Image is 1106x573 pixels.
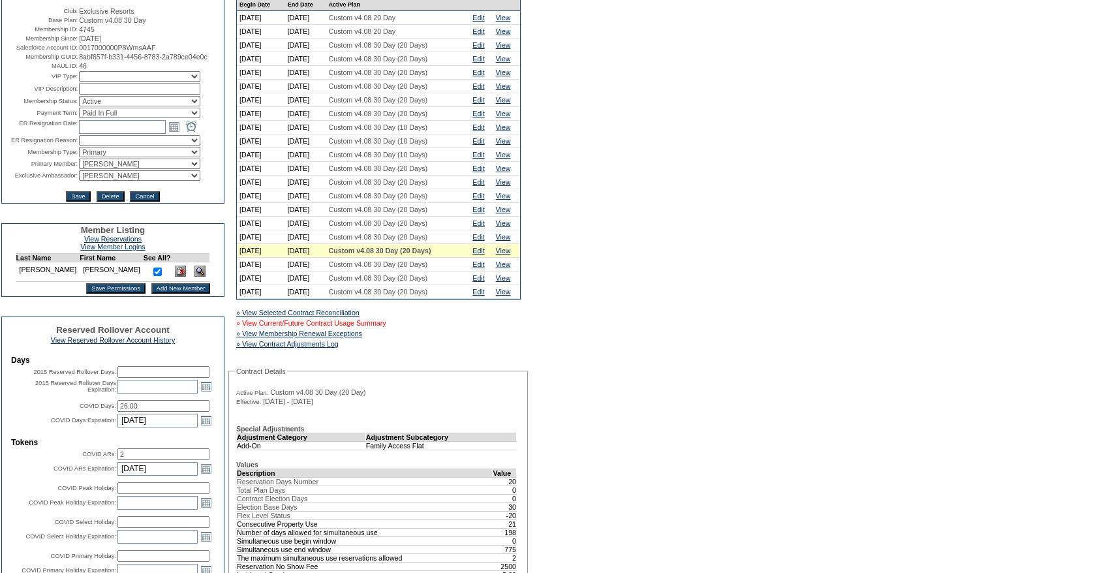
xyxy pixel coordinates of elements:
td: 0 [493,536,517,545]
a: View Reserved Rollover Account History [51,336,176,344]
b: Values [236,461,258,469]
a: Edit [472,123,484,131]
td: Exclusive Ambassador: [3,170,78,181]
td: [DATE] [237,285,285,299]
legend: Contract Details [235,367,287,375]
label: COVID ARs: [82,451,116,457]
a: » View Contract Adjustments Log [236,340,339,348]
span: 46 [79,62,87,70]
label: COVID Days Expiration: [51,417,116,424]
td: Membership Status: [3,96,78,106]
a: View Reservations [84,235,142,243]
span: Contract Election Days [237,495,307,503]
label: COVID Primary Holiday: [50,553,116,559]
span: Active Plan: [236,389,268,397]
span: Custom v4.08 30 Day (20 Day) [270,388,365,396]
td: Simultaneous use end window [237,545,493,553]
td: 198 [493,528,517,536]
td: [DATE] [285,285,326,299]
td: Membership GUID: [3,53,78,61]
td: 2500 [493,562,517,570]
td: Reservation No Show Fee [237,562,493,570]
td: MAUL ID: [3,62,78,70]
a: View [496,219,511,227]
td: Club: [3,7,78,15]
td: [DATE] [237,258,285,271]
td: [DATE] [237,107,285,121]
td: VIP Type: [3,71,78,82]
td: 775 [493,545,517,553]
span: Custom v4.08 30 Day (20 Days) [329,55,428,63]
span: Custom v4.08 30 Day (20 Days) [329,82,428,90]
a: Edit [472,247,484,255]
span: Custom v4.08 30 Day (20 Days) [329,69,428,76]
td: VIP Description: [3,83,78,95]
td: [DATE] [237,203,285,217]
a: Open the calendar popup. [199,461,213,476]
a: Edit [472,288,484,296]
td: [DATE] [285,121,326,134]
span: Custom v4.08 30 Day (20 Days) [329,274,428,282]
span: [DATE] [79,35,101,42]
a: Edit [472,41,484,49]
a: Edit [472,219,484,227]
span: Total Plan Days [237,486,285,494]
td: Simultaneous use begin window [237,536,493,545]
a: Open the time view popup. [184,119,198,134]
a: View [496,110,511,117]
td: [DATE] [237,121,285,134]
a: Edit [472,14,484,22]
a: Open the calendar popup. [199,413,213,427]
label: 2015 Reserved Rollover Days Expiration: [35,380,116,393]
a: View Member Logins [80,243,145,251]
td: [DATE] [285,230,326,244]
td: The maximum simultaneous use reservations allowed [237,553,493,562]
td: [DATE] [285,107,326,121]
a: View [496,82,511,90]
a: » View Selected Contract Reconciliation [236,309,360,317]
a: Edit [472,82,484,90]
a: Edit [472,274,484,282]
td: Membership ID: [3,25,78,33]
td: [DATE] [237,217,285,230]
td: Add-On [237,441,366,450]
span: Effective: [236,398,261,406]
a: View [496,96,511,104]
a: View [496,14,511,22]
td: Membership Type: [3,147,78,157]
td: ER Resignation Date: [3,119,78,134]
td: [PERSON_NAME] [16,262,80,282]
label: 2015 Reserved Rollover Days: [33,369,116,375]
td: [DATE] [237,25,285,39]
td: Consecutive Property Use [237,519,493,528]
td: [DATE] [237,66,285,80]
a: » View Membership Renewal Exceptions [236,330,362,337]
td: Salesforce Account ID: [3,44,78,52]
td: [DATE] [285,11,326,25]
a: Edit [472,27,484,35]
label: COVID Peak Holiday: [57,485,116,491]
a: View [496,192,511,200]
td: Adjustment Subcategory [365,433,516,441]
span: Custom v4.08 20 Day [329,27,395,35]
td: ER Resignation Reason: [3,135,78,146]
td: [DATE] [237,80,285,93]
td: [DATE] [285,66,326,80]
a: Edit [472,69,484,76]
td: 0 [493,486,517,494]
a: View [496,233,511,241]
a: View [496,123,511,131]
td: Tokens [11,438,215,447]
a: Open the calendar popup. [167,119,181,134]
td: [DATE] [285,39,326,52]
span: Custom v4.08 30 Day (20 Days) [329,164,428,172]
span: Custom v4.08 30 Day (20 Days) [329,110,428,117]
span: Custom v4.08 30 Day (20 Days) [329,288,428,296]
input: Cancel [130,191,159,202]
a: Edit [472,206,484,213]
span: Member Listing [81,225,146,235]
td: See All? [144,254,171,262]
td: Adjustment Category [237,433,366,441]
td: Base Plan: [3,16,78,24]
a: Open the calendar popup. [199,495,213,510]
